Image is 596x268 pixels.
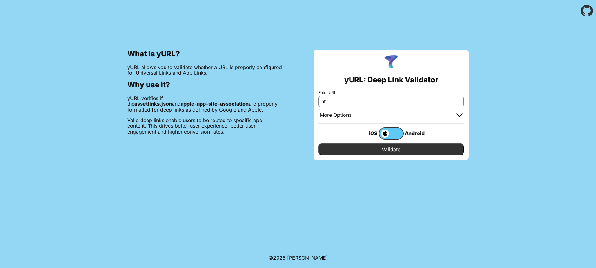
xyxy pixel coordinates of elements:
[320,112,351,118] div: More Options
[287,255,328,261] a: Michael Ibragimchayev's Personal Site
[318,143,464,155] input: Validate
[456,113,463,117] img: chevron
[127,64,282,76] p: yURL allows you to validate whether a URL is properly configured for Universal Links and App Links.
[127,81,282,89] h2: Why use it?
[273,255,286,261] span: 2025
[354,129,379,137] div: iOS
[383,55,399,71] img: yURL Logo
[127,95,282,112] p: yURL verifies if the and are properly formatted for deep links as defined by Google and Apple.
[134,101,172,107] b: assetlinks.json
[127,50,282,58] h2: What is yURL?
[318,90,464,95] label: Enter URL
[181,101,249,107] b: apple-app-site-association
[318,96,464,107] input: e.g. https://app.chayev.com/xyx
[127,117,282,134] p: Valid deep links enable users to be routed to specific app content. This drives better user exper...
[269,248,328,268] footer: ©
[344,76,438,84] h2: yURL: Deep Link Validator
[404,129,428,137] div: Android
